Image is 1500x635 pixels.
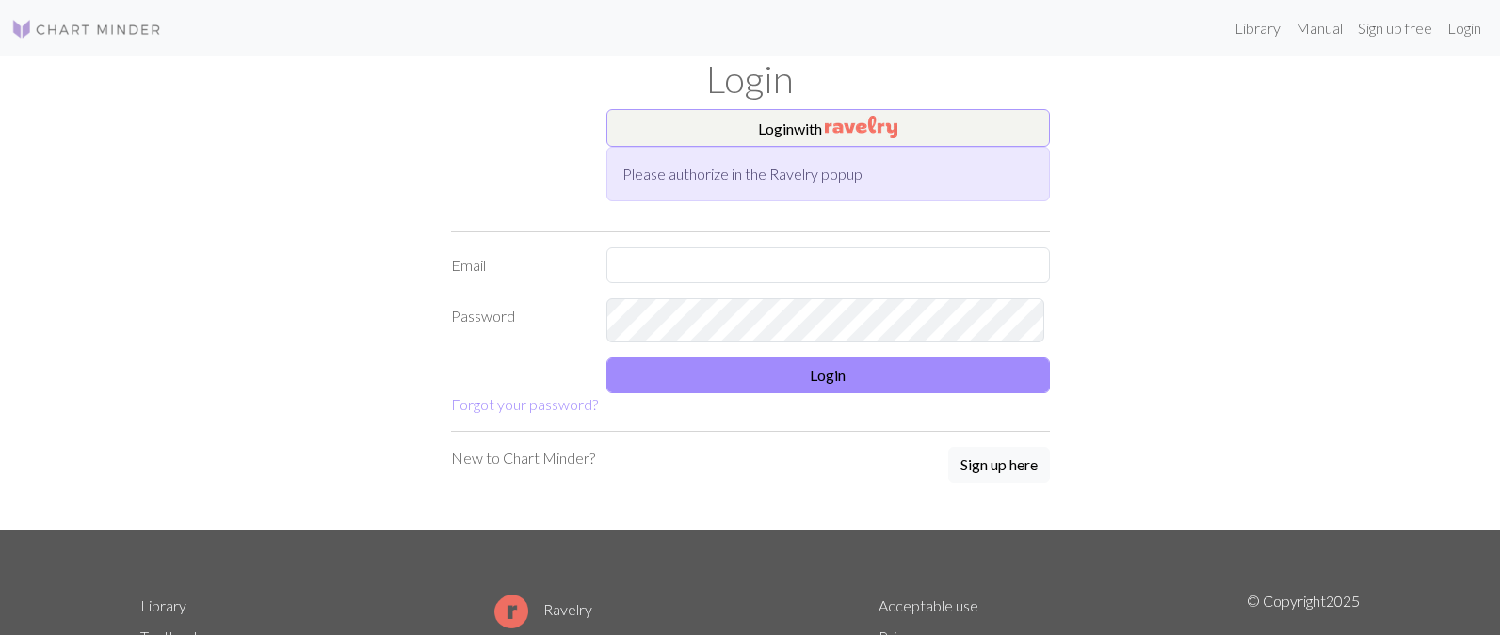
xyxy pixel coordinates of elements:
[1440,9,1489,47] a: Login
[879,596,978,614] a: Acceptable use
[451,395,598,413] a: Forgot your password?
[494,600,592,618] a: Ravelry
[129,56,1372,102] h1: Login
[494,595,528,628] img: Ravelry logo
[606,109,1050,147] button: Loginwith
[825,116,897,138] img: Ravelry
[440,298,595,342] label: Password
[606,147,1050,201] div: Please authorize in the Ravelry popup
[451,447,595,469] p: New to Chart Minder?
[140,596,186,614] a: Library
[1288,9,1350,47] a: Manual
[440,247,595,283] label: Email
[606,357,1050,393] button: Login
[11,18,162,40] img: Logo
[1350,9,1440,47] a: Sign up free
[948,447,1050,484] a: Sign up here
[948,447,1050,483] button: Sign up here
[1227,9,1288,47] a: Library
